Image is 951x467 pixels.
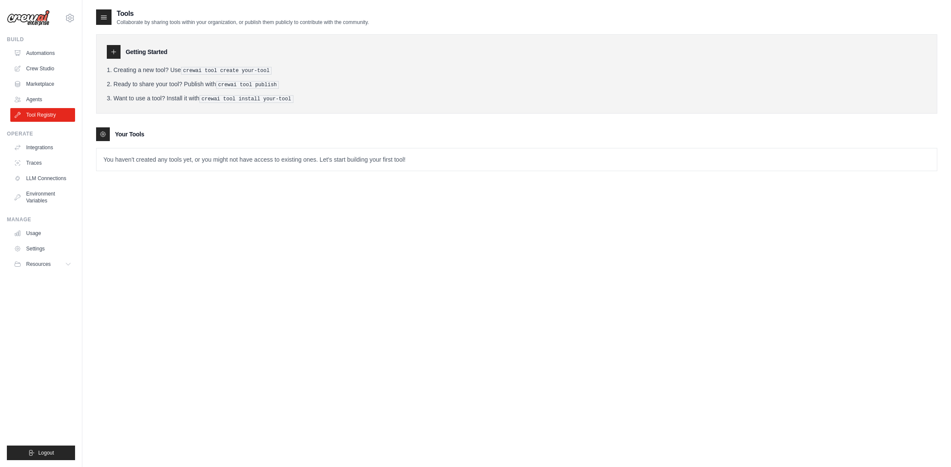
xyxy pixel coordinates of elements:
[26,261,51,268] span: Resources
[10,62,75,75] a: Crew Studio
[10,77,75,91] a: Marketplace
[117,19,369,26] p: Collaborate by sharing tools within your organization, or publish them publicly to contribute wit...
[10,141,75,154] a: Integrations
[10,242,75,256] a: Settings
[10,226,75,240] a: Usage
[7,36,75,43] div: Build
[10,187,75,208] a: Environment Variables
[10,108,75,122] a: Tool Registry
[10,172,75,185] a: LLM Connections
[97,148,937,171] p: You haven't created any tools yet, or you might not have access to existing ones. Let's start bui...
[199,95,293,103] pre: crewai tool install your-tool
[107,80,927,89] li: Ready to share your tool? Publish with
[7,216,75,223] div: Manage
[10,93,75,106] a: Agents
[181,67,272,75] pre: crewai tool create your-tool
[38,449,54,456] span: Logout
[216,81,279,89] pre: crewai tool publish
[10,257,75,271] button: Resources
[7,446,75,460] button: Logout
[107,94,927,103] li: Want to use a tool? Install it with
[7,130,75,137] div: Operate
[126,48,167,56] h3: Getting Started
[7,10,50,26] img: Logo
[10,46,75,60] a: Automations
[107,66,927,75] li: Creating a new tool? Use
[117,9,369,19] h2: Tools
[115,130,144,139] h3: Your Tools
[10,156,75,170] a: Traces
